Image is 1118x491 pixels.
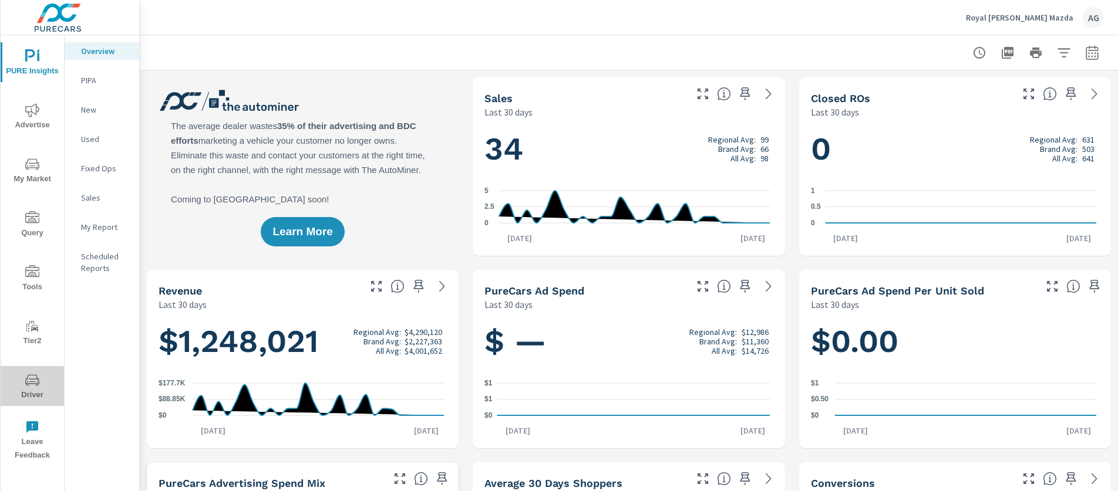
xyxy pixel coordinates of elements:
span: The number of dealer-specified goals completed by a visitor. [Source: This data is provided by th... [1043,472,1057,486]
p: 631 [1082,135,1095,144]
button: Print Report [1024,41,1048,65]
p: Scheduled Reports [81,250,130,274]
p: [DATE] [497,425,538,436]
a: See more details in report [433,277,452,296]
h5: PureCars Ad Spend [484,285,584,297]
span: Total sales revenue over the selected date range. [Source: This data is sourced from the dealer’s... [390,279,405,293]
p: Last 30 days [159,297,207,311]
text: $0.50 [811,395,829,404]
p: Brand Avg: [699,337,737,346]
p: Used [81,133,130,145]
button: Apply Filters [1052,41,1076,65]
p: Regional Avg: [689,327,737,337]
text: 0 [484,219,489,227]
p: All Avg: [730,154,756,163]
p: $14,726 [742,346,769,355]
div: My Report [65,218,139,236]
p: All Avg: [376,346,401,355]
button: Make Fullscreen [693,469,712,488]
a: See more details in report [759,84,778,103]
p: 98 [760,154,769,163]
span: Tier2 [4,319,60,348]
span: PURE Insights [4,49,60,78]
span: Number of Repair Orders Closed by the selected dealership group over the selected time range. [So... [1043,87,1057,101]
text: $0 [484,411,493,419]
h1: $1,248,021 [159,321,447,361]
span: Advertise [4,103,60,132]
p: $2,227,363 [405,337,442,346]
text: $0 [811,411,819,419]
span: Save this to your personalized report [736,469,755,488]
span: A rolling 30 day total of daily Shoppers on the dealership website, averaged over the selected da... [717,472,731,486]
h5: PureCars Ad Spend Per Unit Sold [811,285,984,297]
p: Regional Avg: [353,327,401,337]
div: AG [1083,7,1104,28]
p: Sales [81,192,130,204]
text: 0.5 [811,203,821,211]
span: Number of vehicles sold by the dealership over the selected date range. [Source: This data is sou... [717,87,731,101]
span: Save this to your personalized report [409,277,428,296]
p: [DATE] [732,232,773,244]
p: Brand Avg: [718,144,756,154]
p: [DATE] [1058,232,1099,244]
p: All Avg: [712,346,737,355]
p: Last 30 days [484,297,533,311]
p: Royal [PERSON_NAME] Mazda [966,12,1073,23]
p: Last 30 days [811,105,859,119]
h1: $0.00 [811,321,1099,361]
h1: $ — [484,321,773,361]
button: Make Fullscreen [693,277,712,296]
p: Overview [81,45,130,57]
button: Make Fullscreen [367,277,386,296]
span: My Market [4,157,60,186]
p: Regional Avg: [708,135,756,144]
span: Save this to your personalized report [1062,84,1080,103]
p: [DATE] [406,425,447,436]
span: Learn More [272,226,332,237]
p: $4,290,120 [405,327,442,337]
p: $4,001,652 [405,346,442,355]
span: Average cost of advertising per each vehicle sold at the dealer over the selected date range. The... [1066,279,1080,293]
span: This table looks at how you compare to the amount of budget you spend per channel as opposed to y... [414,472,428,486]
p: $12,986 [742,327,769,337]
p: Brand Avg: [1040,144,1077,154]
p: 641 [1082,154,1095,163]
div: Fixed Ops [65,160,139,177]
h5: PureCars Advertising Spend Mix [159,477,325,489]
p: PIPA [81,75,130,86]
a: See more details in report [759,469,778,488]
span: Save this to your personalized report [736,277,755,296]
div: Sales [65,189,139,206]
h1: 0 [811,129,1099,169]
p: My Report [81,221,130,233]
a: See more details in report [1085,84,1104,103]
text: $1 [484,379,493,387]
button: Make Fullscreen [1043,277,1062,296]
button: Make Fullscreen [1019,84,1038,103]
div: New [65,101,139,118]
text: 0 [811,219,815,227]
div: PIPA [65,72,139,89]
p: Brand Avg: [363,337,401,346]
div: nav menu [1,35,64,467]
button: Select Date Range [1080,41,1104,65]
p: [DATE] [732,425,773,436]
p: [DATE] [825,232,866,244]
button: "Export Report to PDF" [996,41,1019,65]
p: [DATE] [193,425,234,436]
span: Total cost of media for all PureCars channels for the selected dealership group over the selected... [717,279,731,293]
p: All Avg: [1052,154,1077,163]
p: Last 30 days [484,105,533,119]
p: 503 [1082,144,1095,154]
div: Overview [65,42,139,60]
span: Query [4,211,60,240]
p: Fixed Ops [81,162,130,174]
div: Scheduled Reports [65,248,139,277]
span: Tools [4,265,60,294]
p: [DATE] [1058,425,1099,436]
a: See more details in report [759,277,778,296]
p: Last 30 days [811,297,859,311]
h5: Average 30 Days Shoppers [484,477,622,489]
text: $88.85K [159,395,186,404]
p: $11,360 [742,337,769,346]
